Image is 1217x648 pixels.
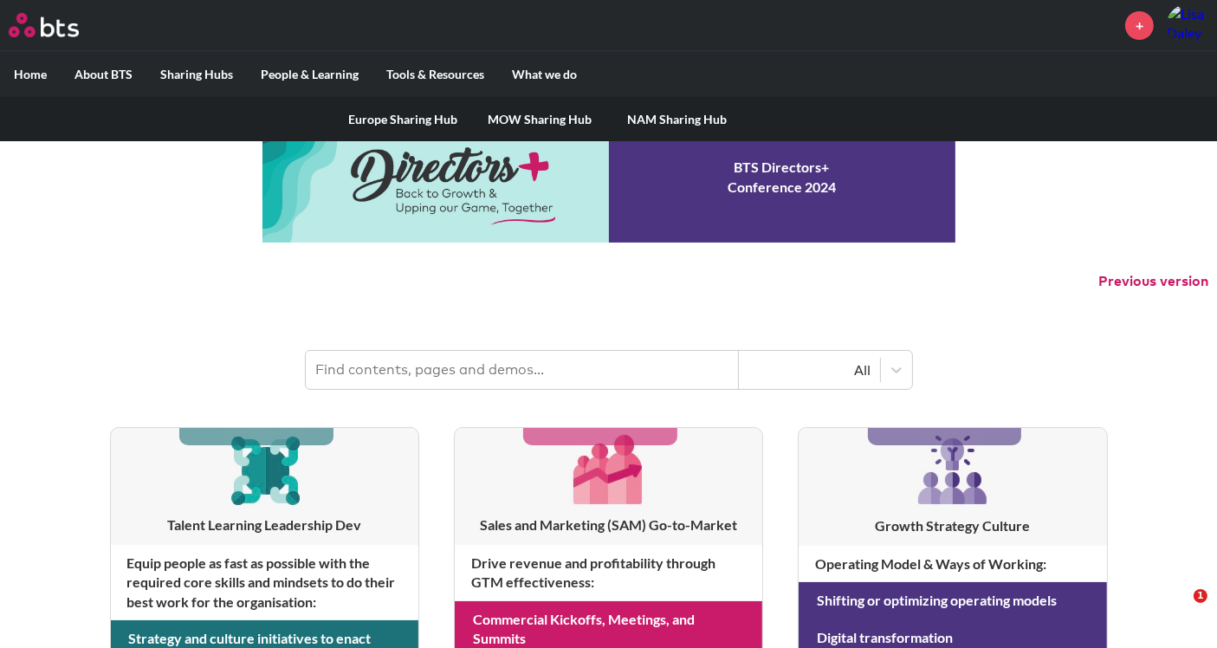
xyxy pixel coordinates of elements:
h3: Talent Learning Leadership Dev [111,515,418,535]
input: Find contents, pages and demos... [306,351,739,389]
a: Profile [1167,4,1208,46]
iframe: Intercom live chat [1158,589,1200,631]
label: Tools & Resources [372,52,498,97]
h4: Operating Model & Ways of Working : [799,546,1106,582]
h3: Sales and Marketing (SAM) Go-to-Market [455,515,762,535]
img: Lisa Daley [1167,4,1208,46]
span: 1 [1194,589,1207,603]
h4: Equip people as fast as possible with the required core skills and mindsets to do their best work... [111,545,418,620]
h4: Drive revenue and profitability through GTM effectiveness : [455,545,762,601]
label: Sharing Hubs [146,52,247,97]
img: BTS Logo [9,13,79,37]
label: About BTS [61,52,146,97]
img: [object Object] [911,428,994,511]
img: [object Object] [223,428,306,510]
label: What we do [498,52,591,97]
button: Previous version [1098,272,1208,291]
a: + [1125,11,1154,40]
div: All [748,360,871,379]
label: People & Learning [247,52,372,97]
h3: Growth Strategy Culture [799,516,1106,535]
img: [object Object] [567,428,650,510]
a: Go home [9,13,111,37]
a: Conference 2024 [262,113,955,243]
